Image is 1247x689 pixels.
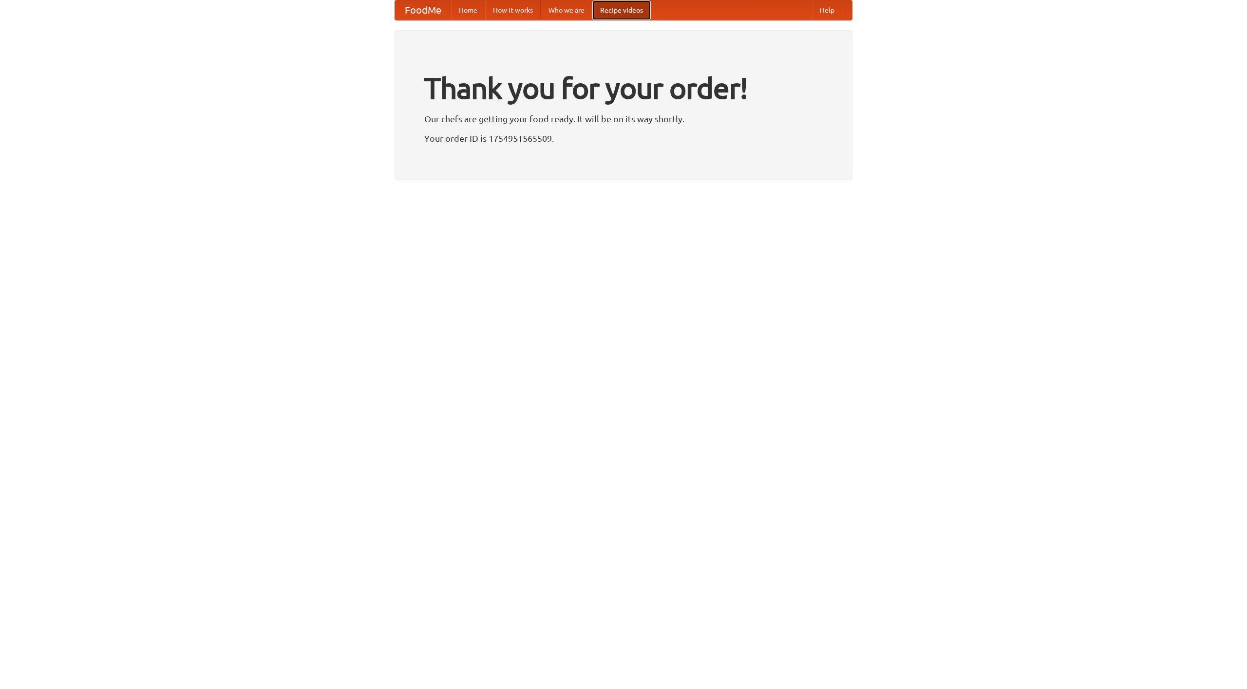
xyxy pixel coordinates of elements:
a: How it works [485,0,541,20]
a: Recipe videos [592,0,651,20]
a: Help [812,0,842,20]
p: Our chefs are getting your food ready. It will be on its way shortly. [424,112,823,126]
p: Your order ID is 1754951565509. [424,131,823,146]
a: Who we are [541,0,592,20]
a: Home [451,0,485,20]
h1: Thank you for your order! [424,65,823,112]
a: FoodMe [395,0,451,20]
